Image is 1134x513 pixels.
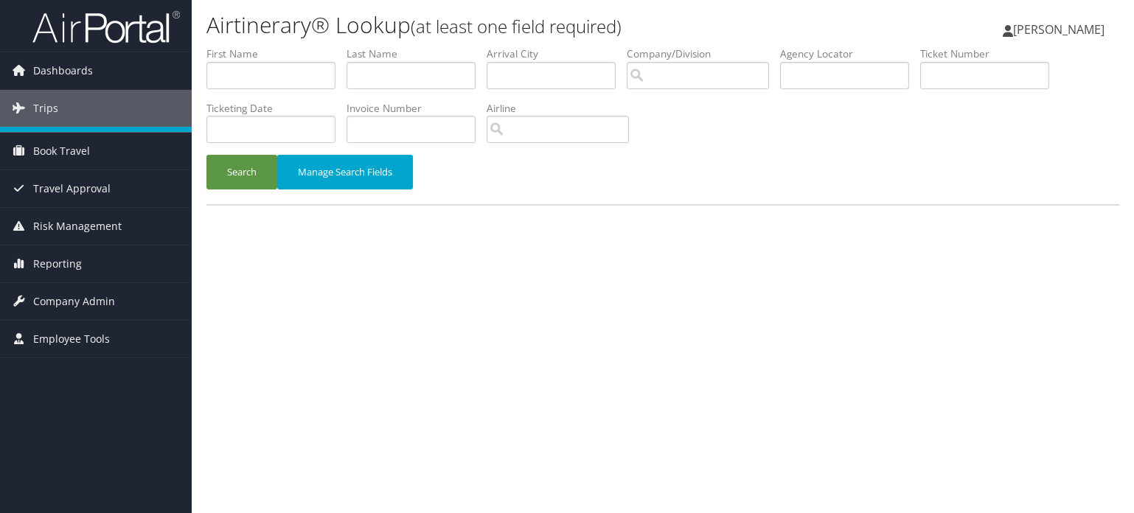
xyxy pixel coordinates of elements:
label: Ticketing Date [206,101,347,116]
h1: Airtinerary® Lookup [206,10,815,41]
span: Company Admin [33,283,115,320]
label: Arrival City [487,46,627,61]
button: Search [206,155,277,189]
span: Trips [33,90,58,127]
label: Invoice Number [347,101,487,116]
a: [PERSON_NAME] [1003,7,1119,52]
span: Reporting [33,245,82,282]
span: Dashboards [33,52,93,89]
img: airportal-logo.png [32,10,180,44]
span: Risk Management [33,208,122,245]
span: Book Travel [33,133,90,170]
label: Company/Division [627,46,780,61]
span: Employee Tools [33,321,110,357]
label: Ticket Number [920,46,1060,61]
label: Agency Locator [780,46,920,61]
small: (at least one field required) [411,14,622,38]
label: First Name [206,46,347,61]
span: Travel Approval [33,170,111,207]
label: Airline [487,101,640,116]
button: Manage Search Fields [277,155,413,189]
span: [PERSON_NAME] [1013,21,1105,38]
label: Last Name [347,46,487,61]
